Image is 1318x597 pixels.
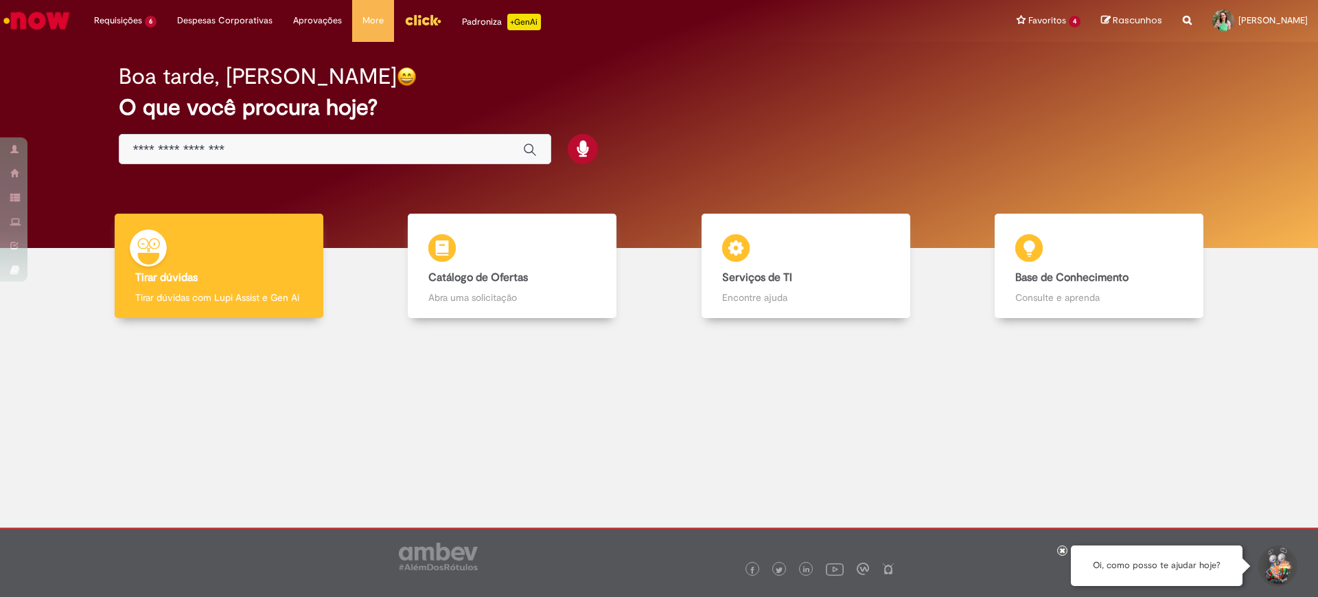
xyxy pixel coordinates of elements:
[1028,14,1066,27] span: Favoritos
[507,14,541,30] p: +GenAi
[776,567,783,574] img: logo_footer_twitter.png
[749,567,756,574] img: logo_footer_facebook.png
[177,14,273,27] span: Despesas Corporativas
[1015,291,1183,304] p: Consulte e aprenda
[145,16,157,27] span: 6
[1015,271,1129,284] b: Base de Conhecimento
[659,214,953,319] a: Serviços de TI Encontre ajuda
[826,560,844,578] img: logo_footer_youtube.png
[366,214,660,319] a: Catálogo de Ofertas Abra uma solicitação
[428,271,528,284] b: Catálogo de Ofertas
[1071,545,1242,586] div: Oi, como posso te ajudar hoje?
[404,10,441,30] img: click_logo_yellow_360x200.png
[94,14,142,27] span: Requisições
[428,291,596,304] p: Abra uma solicitação
[135,271,198,284] b: Tirar dúvidas
[1238,14,1308,26] span: [PERSON_NAME]
[1,7,72,34] img: ServiceNow
[953,214,1247,319] a: Base de Conhecimento Consulte e aprenda
[722,271,792,284] b: Serviços de TI
[397,67,417,87] img: happy-face.png
[72,214,366,319] a: Tirar dúvidas Tirar dúvidas com Lupi Assist e Gen Ai
[462,14,541,30] div: Padroniza
[1069,16,1080,27] span: 4
[293,14,342,27] span: Aprovações
[135,291,303,304] p: Tirar dúvidas com Lupi Assist e Gen Ai
[722,291,890,304] p: Encontre ajuda
[803,566,810,574] img: logo_footer_linkedin.png
[1113,14,1162,27] span: Rascunhos
[362,14,384,27] span: More
[119,65,397,89] h2: Boa tarde, [PERSON_NAME]
[857,563,869,575] img: logo_footer_workplace.png
[399,543,478,570] img: logo_footer_ambev_rotulo_gray.png
[882,563,894,575] img: logo_footer_naosei.png
[1256,545,1297,587] button: Iniciar Conversa de Suporte
[1101,14,1162,27] a: Rascunhos
[119,95,1200,120] h2: O que você procura hoje?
